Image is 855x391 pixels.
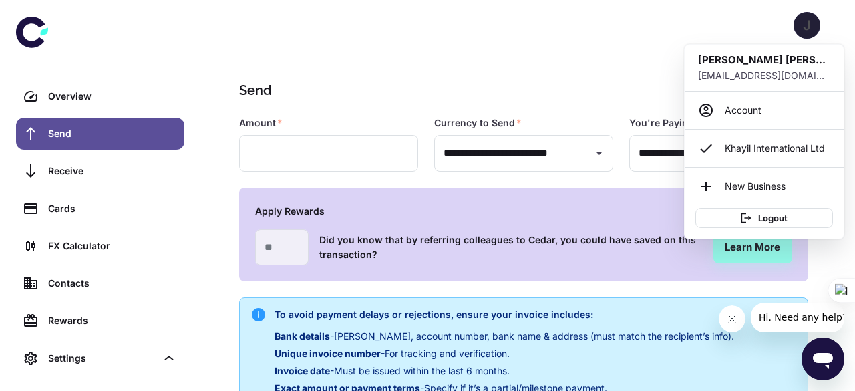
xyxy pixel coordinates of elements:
iframe: Button to launch messaging window [802,338,844,380]
p: [EMAIL_ADDRESS][DOMAIN_NAME] [698,68,830,83]
iframe: Message from company [751,303,844,332]
span: Hi. Need any help? [8,9,96,20]
span: Khayil International Ltd [725,141,825,156]
iframe: Close message [719,305,745,332]
h6: [PERSON_NAME] [PERSON_NAME] [698,53,830,68]
a: Account [690,97,838,124]
li: New Business [690,173,838,200]
button: Logout [695,208,833,228]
